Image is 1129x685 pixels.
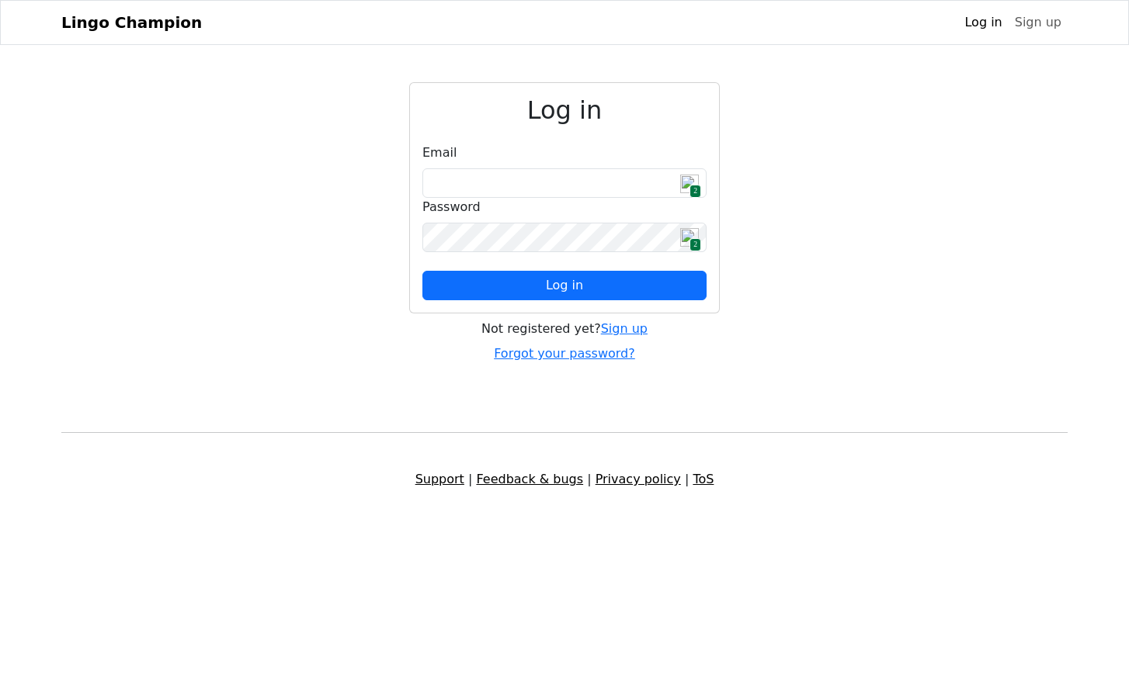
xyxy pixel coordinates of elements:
a: Support [415,472,464,486]
h2: Log in [422,95,707,125]
div: Not registered yet? [409,320,720,338]
a: Lingo Champion [61,7,202,38]
a: Log in [958,7,1008,38]
span: 2 [690,238,701,251]
a: Privacy policy [596,472,681,486]
button: Log in [422,271,707,300]
label: Email [422,144,457,162]
a: Sign up [1009,7,1068,38]
a: Forgot your password? [494,346,635,361]
a: Feedback & bugs [476,472,583,486]
span: Log in [546,278,583,292]
div: | | | [52,470,1077,489]
label: Password [422,198,481,216]
a: ToS [693,472,714,486]
img: npw-badge-icon.svg [680,175,699,193]
span: 2 [690,185,701,198]
img: npw-badge-icon.svg [680,228,699,247]
a: Sign up [601,321,648,336]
